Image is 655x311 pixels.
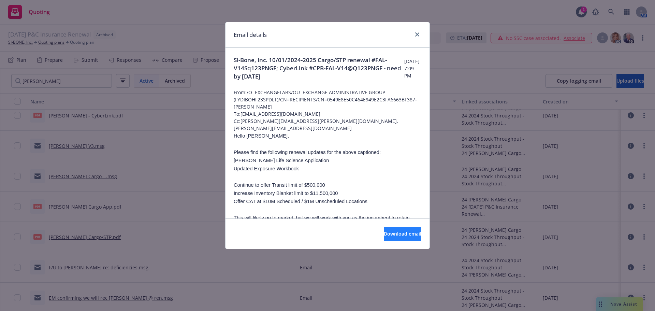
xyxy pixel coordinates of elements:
span: Increase Inventory Blanket limit to $11,500,000 [234,190,338,196]
h1: Email details [234,30,267,39]
span: Download email [384,230,421,237]
span: From: /O=EXCHANGELABS/OU=EXCHANGE ADMINISTRATIVE GROUP (FYDIBOHF23SPDLT)/CN=RECIPIENTS/CN=0549E8E... [234,89,421,110]
span: Continue to offer Transit limit of $500,000 [234,182,325,188]
span: [PERSON_NAME] Life Science Application [234,158,329,163]
span: Hello [PERSON_NAME], [234,133,289,139]
span: Please find the following renewal updates for the above captioned: [234,150,381,155]
button: Download email [384,227,421,241]
span: [DATE] 7:09 PM [404,58,421,79]
span: This will likely go to market, but we will work with you as the incumbent to retain. [234,215,411,221]
a: close [413,30,421,39]
span: To: [EMAIL_ADDRESS][DOMAIN_NAME] [234,110,421,117]
span: Offer CAT at $10M Scheduled / $1M Unscheduled Locations [234,199,367,204]
span: Cc: [PERSON_NAME][EMAIL_ADDRESS][PERSON_NAME][DOMAIN_NAME], [PERSON_NAME][EMAIL_ADDRESS][DOMAIN_N... [234,117,421,132]
span: Updated Exposure Workbook [234,166,299,171]
span: SI-Bone, Inc. 10/01/2024-2025 Cargo/STP renewal #FAL-V14Sq123PNGF; CyberLink #CPB-FAL-V14@Q123PNG... [234,56,404,81]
